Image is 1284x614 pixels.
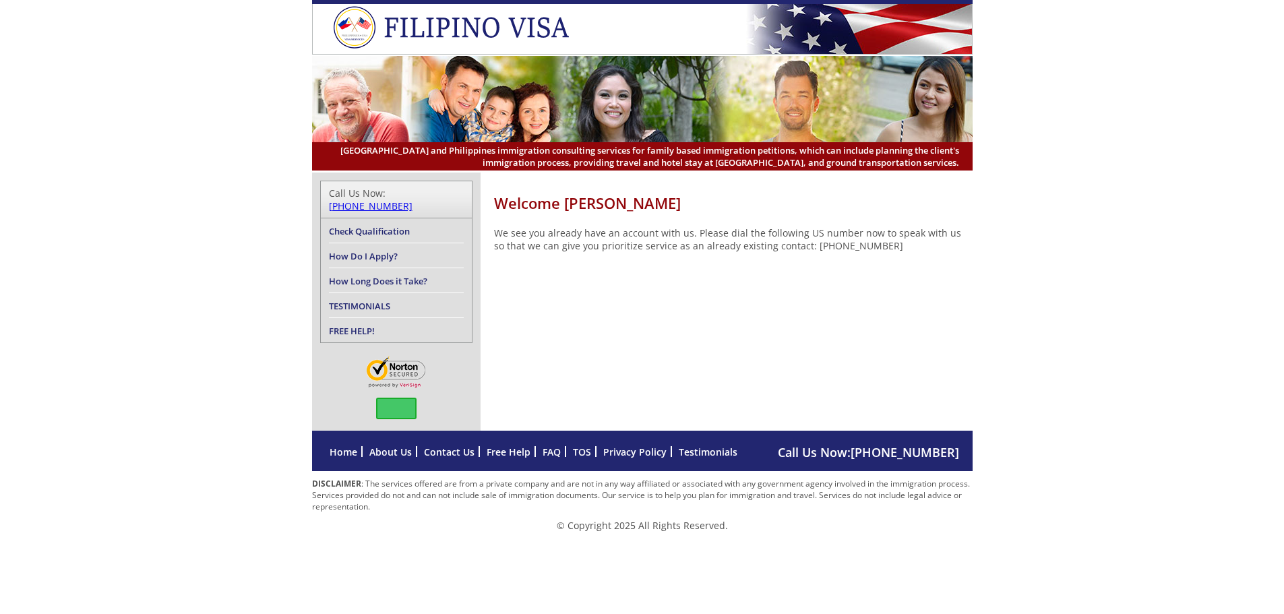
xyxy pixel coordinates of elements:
[329,199,412,212] a: [PHONE_NUMBER]
[573,446,591,458] a: TOS
[543,446,561,458] a: FAQ
[312,478,973,512] p: : The services offered are from a private company and are not in any way affiliated or associated...
[329,325,375,337] a: FREE HELP!
[494,193,973,213] h1: Welcome [PERSON_NAME]
[329,300,390,312] a: TESTIMONIALS
[326,144,959,168] span: [GEOGRAPHIC_DATA] and Philippines immigration consulting services for family based immigration pe...
[329,225,410,237] a: Check Qualification
[679,446,737,458] a: Testimonials
[329,187,464,212] div: Call Us Now:
[312,478,361,489] strong: DISCLAIMER
[424,446,475,458] a: Contact Us
[369,446,412,458] a: About Us
[329,275,427,287] a: How Long Does it Take?
[329,250,398,262] a: How Do I Apply?
[494,226,973,252] p: We see you already have an account with us. Please dial the following US number now to speak with...
[312,519,973,532] p: © Copyright 2025 All Rights Reserved.
[851,444,959,460] a: [PHONE_NUMBER]
[330,446,357,458] a: Home
[603,446,667,458] a: Privacy Policy
[487,446,530,458] a: Free Help
[778,444,959,460] span: Call Us Now:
